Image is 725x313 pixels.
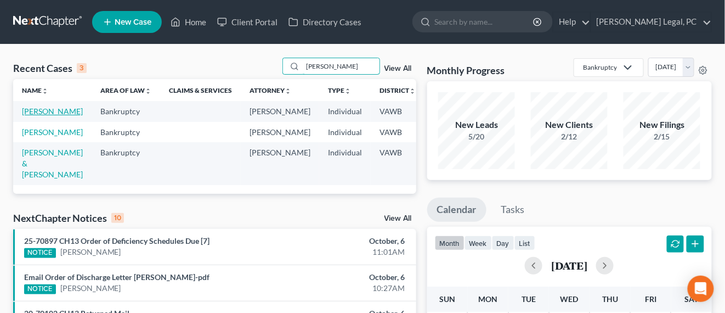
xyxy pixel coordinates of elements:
div: NextChapter Notices [13,211,124,225]
div: NOTICE [24,248,56,258]
a: Directory Cases [283,12,367,32]
a: [PERSON_NAME] [22,107,83,116]
button: list [514,236,535,250]
div: 2/15 [624,131,700,142]
div: Recent Cases [13,62,87,75]
td: VAWB [371,142,424,185]
td: VAWB [371,122,424,142]
a: Attorneyunfold_more [250,86,291,94]
a: Typeunfold_more [328,86,351,94]
button: day [492,236,514,250]
span: Fri [645,294,656,304]
td: Individual [319,142,371,185]
button: month [435,236,465,250]
input: Search by name... [434,12,535,32]
h3: Monthly Progress [427,64,505,77]
div: NOTICE [24,284,56,294]
a: [PERSON_NAME] & [PERSON_NAME] [22,148,83,179]
a: Home [165,12,212,32]
td: [PERSON_NAME] [241,142,319,185]
div: 5/20 [438,131,515,142]
td: Bankruptcy [92,122,160,142]
td: [PERSON_NAME] [241,122,319,142]
span: Sun [439,294,455,304]
div: 3 [77,63,87,73]
a: Districtunfold_more [380,86,416,94]
a: Nameunfold_more [22,86,48,94]
i: unfold_more [344,88,351,94]
i: unfold_more [285,88,291,94]
td: Bankruptcy [92,142,160,185]
div: New Filings [624,119,700,131]
i: unfold_more [42,88,48,94]
a: [PERSON_NAME] [60,247,121,258]
div: 2/12 [531,131,608,142]
td: Individual [319,101,371,121]
div: October, 6 [286,236,405,247]
a: Help [553,12,590,32]
span: Tue [522,294,536,304]
h2: [DATE] [551,260,587,271]
td: VAWB [371,101,424,121]
a: [PERSON_NAME] [60,283,121,294]
div: October, 6 [286,272,405,283]
a: Client Portal [212,12,283,32]
span: Sat [684,294,698,304]
a: Email Order of Discharge Letter [PERSON_NAME]-pdf [24,272,209,282]
i: unfold_more [409,88,416,94]
button: week [465,236,492,250]
a: View All [384,65,412,72]
div: 11:01AM [286,247,405,258]
div: New Clients [531,119,608,131]
div: Bankruptcy [583,63,617,72]
a: Calendar [427,198,486,222]
i: unfold_more [145,88,151,94]
td: [PERSON_NAME] [241,101,319,121]
div: 10 [111,213,124,223]
div: Open Intercom Messenger [688,276,714,302]
a: Tasks [491,198,535,222]
span: Mon [479,294,498,304]
div: 10:27AM [286,283,405,294]
td: Bankruptcy [92,101,160,121]
span: Wed [560,294,579,304]
a: 25-70897 CH13 Order of Deficiency Schedules Due [7] [24,236,209,245]
th: Claims & Services [160,79,241,101]
a: [PERSON_NAME] [22,127,83,137]
a: View All [384,215,412,222]
td: Individual [319,122,371,142]
div: New Leads [438,119,515,131]
span: Thu [602,294,618,304]
input: Search by name... [303,58,380,74]
a: [PERSON_NAME] Legal, PC [591,12,711,32]
a: Area of Lawunfold_more [100,86,151,94]
span: New Case [115,18,151,26]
